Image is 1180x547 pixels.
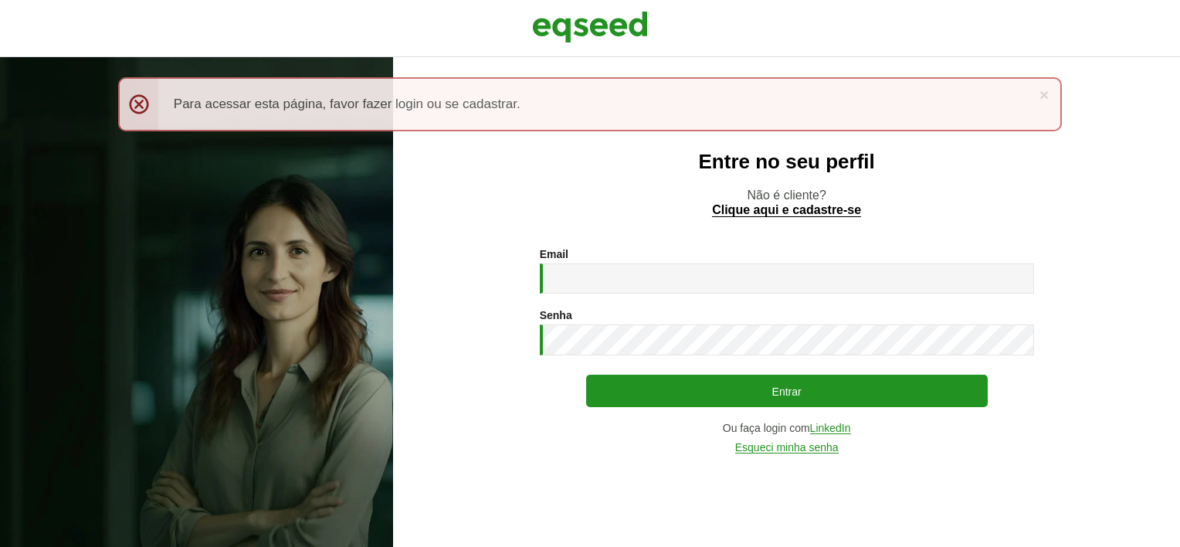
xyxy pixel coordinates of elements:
[532,8,648,46] img: EqSeed Logo
[712,204,861,217] a: Clique aqui e cadastre-se
[118,77,1062,131] div: Para acessar esta página, favor fazer login ou se cadastrar.
[540,423,1034,434] div: Ou faça login com
[810,423,851,434] a: LinkedIn
[424,188,1149,217] p: Não é cliente?
[540,310,572,321] label: Senha
[735,442,839,454] a: Esqueci minha senha
[586,375,988,407] button: Entrar
[1039,87,1049,103] a: ×
[424,151,1149,173] h2: Entre no seu perfil
[540,249,568,260] label: Email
